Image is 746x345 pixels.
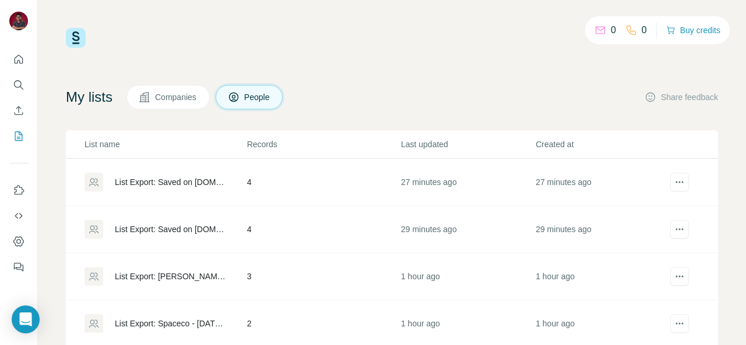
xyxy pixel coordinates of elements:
[9,126,28,147] button: My lists
[9,231,28,252] button: Dashboard
[247,253,400,300] td: 3
[9,205,28,226] button: Use Surfe API
[401,138,534,150] p: Last updated
[645,91,718,103] button: Share feedback
[670,267,689,286] button: actions
[666,22,720,38] button: Buy credits
[9,12,28,30] img: Avatar
[670,314,689,333] button: actions
[247,206,400,253] td: 4
[115,176,227,188] div: List Export: Saved on [DOMAIN_NAME] - [DATE] 09:58
[115,271,227,282] div: List Export: [PERSON_NAME] Companies, LLC - [DATE] 09:24
[12,305,40,333] div: Open Intercom Messenger
[115,318,227,329] div: List Export: Spaceco - [DATE] 09:23
[536,138,669,150] p: Created at
[85,138,246,150] p: List name
[9,74,28,95] button: Search
[155,91,198,103] span: Companies
[247,138,400,150] p: Records
[66,88,112,106] h4: My lists
[535,253,670,300] td: 1 hour ago
[244,91,271,103] span: People
[535,206,670,253] td: 29 minutes ago
[9,49,28,70] button: Quick start
[535,159,670,206] td: 27 minutes ago
[247,159,400,206] td: 4
[9,257,28,278] button: Feedback
[400,159,535,206] td: 27 minutes ago
[9,100,28,121] button: Enrich CSV
[400,206,535,253] td: 29 minutes ago
[9,180,28,201] button: Use Surfe on LinkedIn
[115,223,227,235] div: List Export: Saved on [DOMAIN_NAME] - [DATE] 09:57
[670,173,689,191] button: actions
[670,220,689,239] button: actions
[611,23,616,37] p: 0
[66,28,86,48] img: Surfe Logo
[642,23,647,37] p: 0
[400,253,535,300] td: 1 hour ago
